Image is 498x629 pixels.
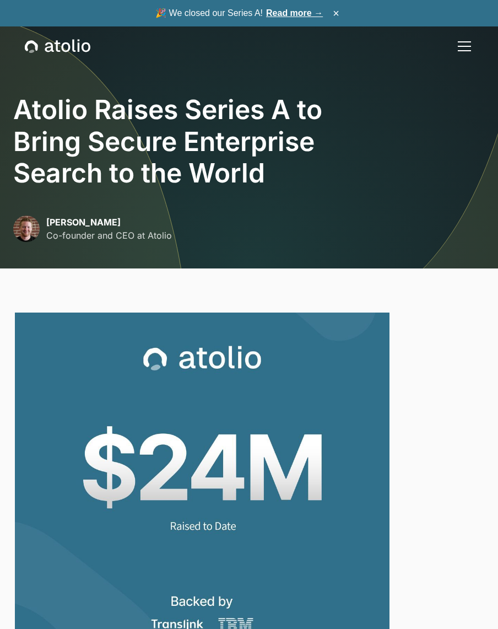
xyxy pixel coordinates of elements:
a: home [25,39,90,53]
div: menu [451,33,473,60]
button: × [329,7,343,19]
p: [PERSON_NAME] [46,216,172,229]
span: 🎉 We closed our Series A! [155,7,323,20]
p: Co-founder and CEO at Atolio [46,229,172,242]
a: Read more → [266,8,323,18]
h1: Atolio Raises Series A to Bring Secure Enterprise Search to the World [13,94,485,189]
iframe: Chat Widget [443,576,498,629]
